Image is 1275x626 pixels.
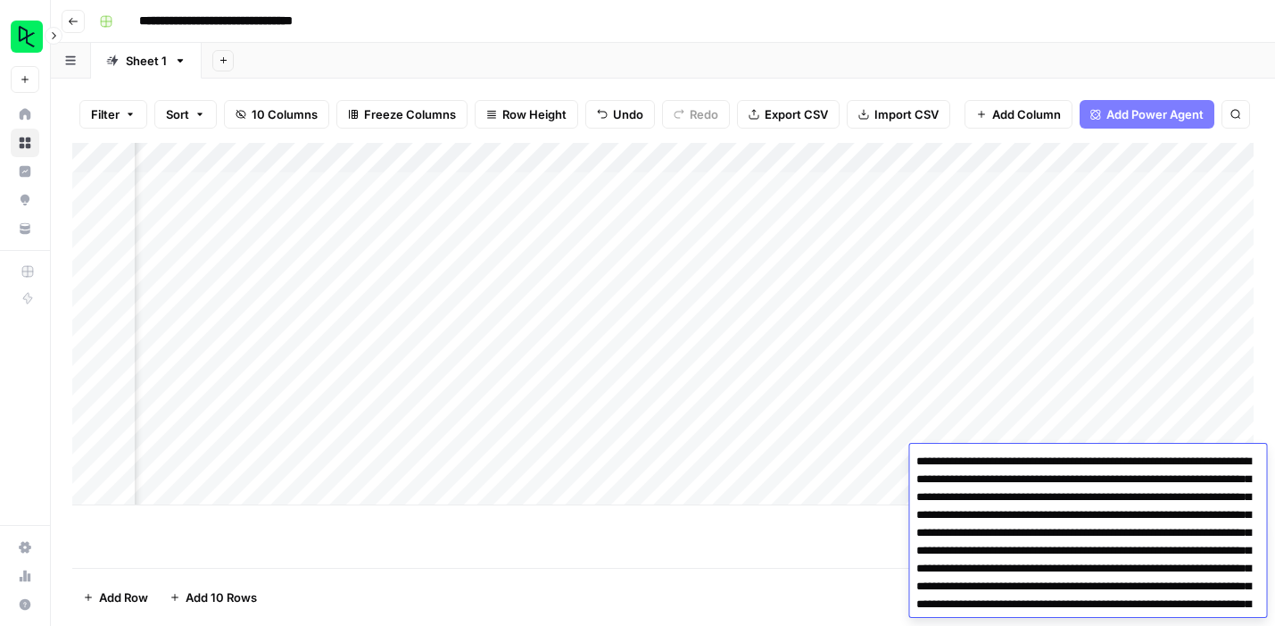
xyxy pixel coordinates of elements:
[252,105,318,123] span: 10 Columns
[11,562,39,590] a: Usage
[11,21,43,53] img: DataCamp Logo
[11,533,39,562] a: Settings
[11,186,39,214] a: Opportunities
[224,100,329,129] button: 10 Columns
[11,157,39,186] a: Insights
[475,100,578,129] button: Row Height
[1080,100,1214,129] button: Add Power Agent
[159,583,268,612] button: Add 10 Rows
[91,105,120,123] span: Filter
[847,100,950,129] button: Import CSV
[364,105,456,123] span: Freeze Columns
[992,105,1061,123] span: Add Column
[72,583,159,612] button: Add Row
[502,105,567,123] span: Row Height
[662,100,730,129] button: Redo
[336,100,468,129] button: Freeze Columns
[765,105,828,123] span: Export CSV
[11,590,39,619] button: Help + Support
[965,100,1072,129] button: Add Column
[690,105,718,123] span: Redo
[11,129,39,157] a: Browse
[186,588,257,606] span: Add 10 Rows
[11,100,39,129] a: Home
[1106,105,1204,123] span: Add Power Agent
[126,52,167,70] div: Sheet 1
[91,43,202,79] a: Sheet 1
[585,100,655,129] button: Undo
[99,588,148,606] span: Add Row
[11,14,39,59] button: Workspace: DataCamp
[613,105,643,123] span: Undo
[154,100,217,129] button: Sort
[737,100,840,129] button: Export CSV
[874,105,939,123] span: Import CSV
[166,105,189,123] span: Sort
[11,214,39,243] a: Your Data
[79,100,147,129] button: Filter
